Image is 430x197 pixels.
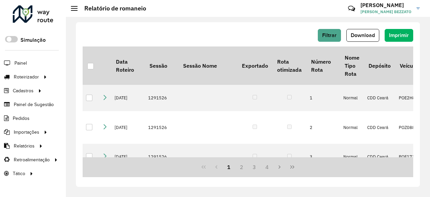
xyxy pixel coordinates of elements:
[223,161,235,173] button: 1
[395,144,422,170] td: POF1739
[306,85,340,111] td: 1
[364,85,395,111] td: CDD Ceará
[364,111,395,144] td: CDD Ceará
[306,46,340,85] th: Número Rota
[344,1,359,16] a: Contato Rápido
[360,9,412,15] span: [PERSON_NAME] BEZZATO
[346,29,379,42] button: Download
[395,85,422,111] td: POE2H81
[14,73,39,80] span: Roteirizador
[261,161,273,173] button: 4
[145,85,178,111] td: 1291526
[237,46,272,85] th: Exportado
[340,85,364,111] td: Normal
[248,161,261,173] button: 3
[395,46,422,85] th: Veículo
[14,142,35,150] span: Relatórios
[111,111,145,144] td: [DATE]
[111,144,145,170] td: [DATE]
[306,144,340,170] td: 3
[385,29,413,42] button: Imprimir
[340,111,364,144] td: Normal
[78,5,146,12] h2: Relatório de romaneio
[14,129,39,136] span: Importações
[351,32,375,38] span: Download
[235,161,248,173] button: 2
[14,156,50,163] span: Retroalimentação
[145,111,178,144] td: 1291526
[273,161,286,173] button: Next Page
[145,46,178,85] th: Sessão
[14,101,54,108] span: Painel de Sugestão
[340,46,364,85] th: Nome Tipo Rota
[306,111,340,144] td: 2
[145,144,178,170] td: 1291526
[20,36,46,44] label: Simulação
[389,32,409,38] span: Imprimir
[178,46,237,85] th: Sessão Nome
[13,87,34,94] span: Cadastros
[111,46,145,85] th: Data Roteiro
[360,2,412,8] h3: [PERSON_NAME]
[272,46,306,85] th: Rota otimizada
[340,144,364,170] td: Normal
[13,115,30,122] span: Pedidos
[364,144,395,170] td: CDD Ceará
[395,111,422,144] td: POZ0887
[318,29,341,42] button: Filtrar
[111,85,145,111] td: [DATE]
[364,46,395,85] th: Depósito
[13,170,25,177] span: Tático
[14,60,27,67] span: Painel
[286,161,299,173] button: Last Page
[322,32,337,38] span: Filtrar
